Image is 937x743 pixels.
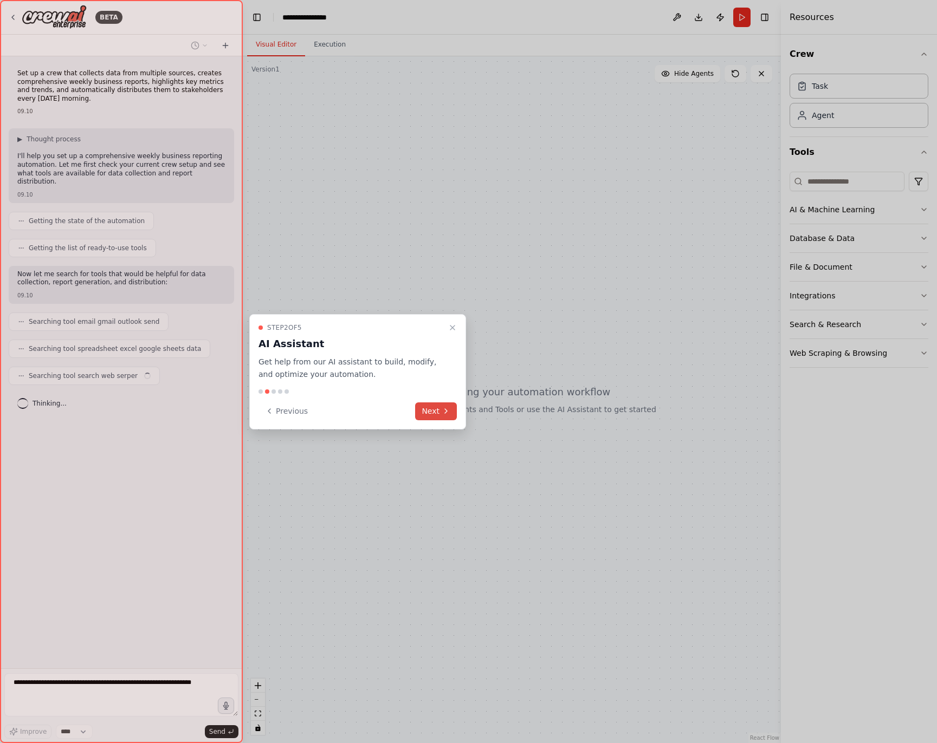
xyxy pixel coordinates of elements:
[249,10,264,25] button: Hide left sidebar
[415,402,457,420] button: Next
[259,336,444,351] h3: AI Assistant
[259,402,314,420] button: Previous
[267,323,302,332] span: Step 2 of 5
[259,356,444,381] p: Get help from our AI assistant to build, modify, and optimize your automation.
[446,321,459,334] button: Close walkthrough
